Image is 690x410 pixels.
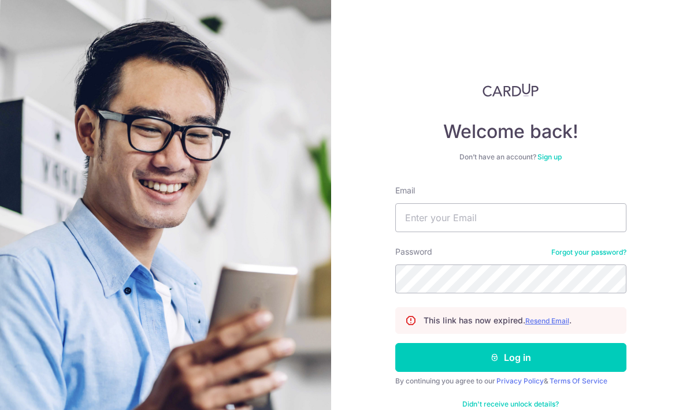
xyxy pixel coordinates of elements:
[550,377,607,385] a: Terms Of Service
[395,377,626,386] div: By continuing you agree to our &
[525,316,569,325] a: Resend Email
[395,152,626,162] div: Don’t have an account?
[395,120,626,143] h4: Welcome back!
[395,343,626,372] button: Log in
[483,83,539,97] img: CardUp Logo
[496,377,544,385] a: Privacy Policy
[424,315,572,326] p: This link has now expired. .
[537,152,562,161] a: Sign up
[462,400,559,409] a: Didn't receive unlock details?
[551,248,626,257] a: Forgot your password?
[395,203,626,232] input: Enter your Email
[395,246,432,258] label: Password
[395,185,415,196] label: Email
